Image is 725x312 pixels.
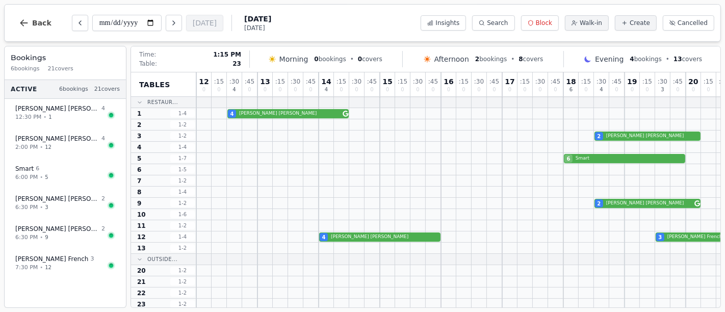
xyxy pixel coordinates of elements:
span: 1 - 5 [170,166,195,173]
span: 0 [538,87,541,92]
span: 3 [137,132,141,140]
span: 13 [674,56,682,63]
span: Morning [279,54,308,64]
span: 18 [566,78,576,85]
span: 6 [569,87,573,92]
span: covers [519,55,543,63]
span: • [666,55,669,63]
span: : 15 [704,79,713,85]
button: Walk-in [565,15,609,31]
span: 6 bookings [59,85,88,94]
span: • [40,233,43,241]
span: covers [674,55,702,63]
button: Create [615,15,657,31]
span: 13 [137,244,146,252]
span: bookings [630,55,661,63]
span: Walk-in [580,19,602,27]
span: Evening [595,54,624,64]
span: 6 [567,155,571,163]
span: Back [32,19,51,27]
span: 1 - 2 [170,300,195,308]
span: 0 [447,87,450,92]
span: 4 [630,56,634,63]
span: 12 [137,233,146,241]
span: 2 [101,195,105,203]
button: Insights [421,15,466,31]
span: 1:15 PM [213,50,241,59]
span: Search [487,19,508,27]
span: [PERSON_NAME] [PERSON_NAME] [331,233,441,241]
span: : 45 [367,79,377,85]
span: 7 [137,177,141,185]
span: 21 covers [48,65,73,73]
button: [PERSON_NAME] [PERSON_NAME]412:30 PM•1 [9,99,122,127]
span: [PERSON_NAME] [PERSON_NAME] [15,225,99,233]
span: Time: [139,50,156,59]
span: : 45 [612,79,622,85]
span: 0 [416,87,419,92]
span: [PERSON_NAME] [PERSON_NAME] [15,105,99,113]
span: 1 - 2 [170,267,195,274]
span: • [350,55,354,63]
span: 0 [401,87,404,92]
span: 4 [101,135,105,143]
span: 8 [137,188,141,196]
span: 16 [444,78,453,85]
span: 1 - 6 [170,211,195,218]
span: 20 [688,78,698,85]
span: 2:00 PM [15,143,38,152]
button: Search [472,15,514,31]
span: • [43,113,46,121]
span: 22 [137,289,146,297]
span: Block [536,19,552,27]
button: [PERSON_NAME] [PERSON_NAME]26:30 PM•3 [9,189,122,217]
span: 0 [493,87,496,92]
h3: Bookings [11,53,120,63]
span: : 15 [336,79,346,85]
span: 0 [278,87,281,92]
span: 15 [382,78,392,85]
span: : 45 [306,79,316,85]
button: Smart 66:00 PM•5 [9,159,122,187]
span: Active [11,85,37,93]
button: Back [11,11,60,35]
span: 0 [554,87,557,92]
span: 20 [137,267,146,275]
button: Block [521,15,559,31]
span: 17 [505,78,514,85]
span: : 15 [275,79,285,85]
span: [PERSON_NAME] [PERSON_NAME] [15,195,99,203]
button: [PERSON_NAME] [PERSON_NAME]42:00 PM•12 [9,129,122,157]
span: 0 [294,87,297,92]
span: 0 [217,87,220,92]
button: [DATE] [186,15,223,31]
span: 2 [101,225,105,233]
span: 0 [523,87,526,92]
span: bookings [314,55,346,63]
span: : 15 [214,79,224,85]
span: Afternoon [434,54,469,64]
span: 3 [659,233,662,241]
span: 4 [101,105,105,113]
span: 0 [631,87,634,92]
span: 0 [676,87,679,92]
span: 10 [137,211,146,219]
span: 4 [600,87,603,92]
span: 1 - 4 [170,233,195,241]
span: [PERSON_NAME] [PERSON_NAME] [239,110,341,117]
span: 1 - 2 [170,244,195,252]
span: 0 [264,87,267,92]
span: 0 [314,56,318,63]
span: 5 [137,154,141,163]
span: 1 - 2 [170,222,195,229]
span: [DATE] [244,24,271,32]
span: : 30 [658,79,667,85]
span: [PERSON_NAME] [PERSON_NAME] [15,135,99,143]
span: 0 [309,87,312,92]
span: 6 [137,166,141,174]
span: : 30 [535,79,545,85]
span: 6:30 PM [15,203,38,212]
span: 6:00 PM [15,173,38,182]
span: : 45 [489,79,499,85]
span: 4 [325,87,328,92]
